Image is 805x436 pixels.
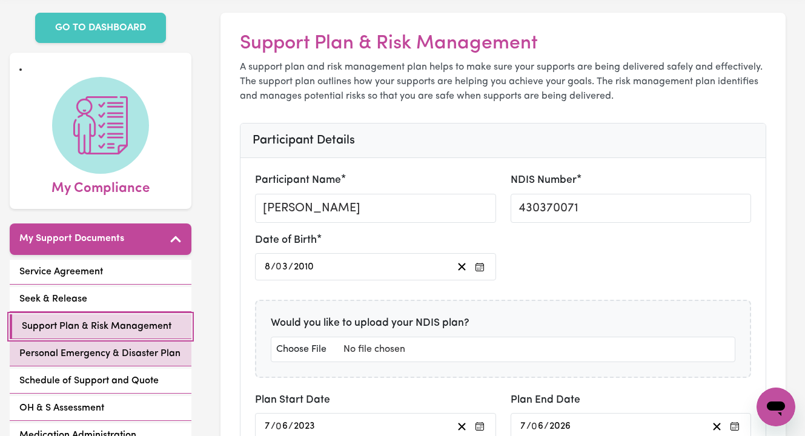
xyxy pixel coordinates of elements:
[264,259,271,275] input: --
[10,223,191,255] button: My Support Documents
[19,233,124,245] h5: My Support Documents
[511,173,577,188] label: NDIS Number
[35,13,166,43] a: GO TO DASHBOARD
[271,315,469,331] label: Would you like to upload your NDIS plan?
[277,418,289,435] input: --
[19,77,182,199] a: My Compliance
[240,60,766,104] p: A support plan and risk management plan helps to make sure your supports are being delivered safe...
[22,319,171,334] span: Support Plan & Risk Management
[276,421,282,431] span: 0
[277,259,289,275] input: --
[10,396,191,421] a: OH & S Assessment
[19,265,103,279] span: Service Agreement
[293,259,315,275] input: ----
[271,421,276,432] span: /
[526,421,531,432] span: /
[51,174,150,199] span: My Compliance
[255,173,341,188] label: Participant Name
[520,418,526,435] input: --
[19,401,104,415] span: OH & S Assessment
[549,418,572,435] input: ----
[511,392,580,408] label: Plan End Date
[10,314,191,339] a: Support Plan & Risk Management
[10,342,191,366] a: Personal Emergency & Disaster Plan
[240,32,766,55] h2: Support Plan & Risk Management
[255,233,317,248] label: Date of Birth
[10,260,191,285] a: Service Agreement
[544,421,549,432] span: /
[19,292,87,306] span: Seek & Release
[10,287,191,312] a: Seek & Release
[531,421,537,431] span: 0
[293,418,316,435] input: ----
[757,388,795,426] iframe: Button to launch messaging window
[276,262,282,272] span: 0
[253,133,754,148] h3: Participant Details
[288,262,293,272] span: /
[255,392,330,408] label: Plan Start Date
[532,418,544,435] input: --
[19,346,181,361] span: Personal Emergency & Disaster Plan
[271,262,276,272] span: /
[264,418,271,435] input: --
[19,374,159,388] span: Schedule of Support and Quote
[10,369,191,394] a: Schedule of Support and Quote
[288,421,293,432] span: /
